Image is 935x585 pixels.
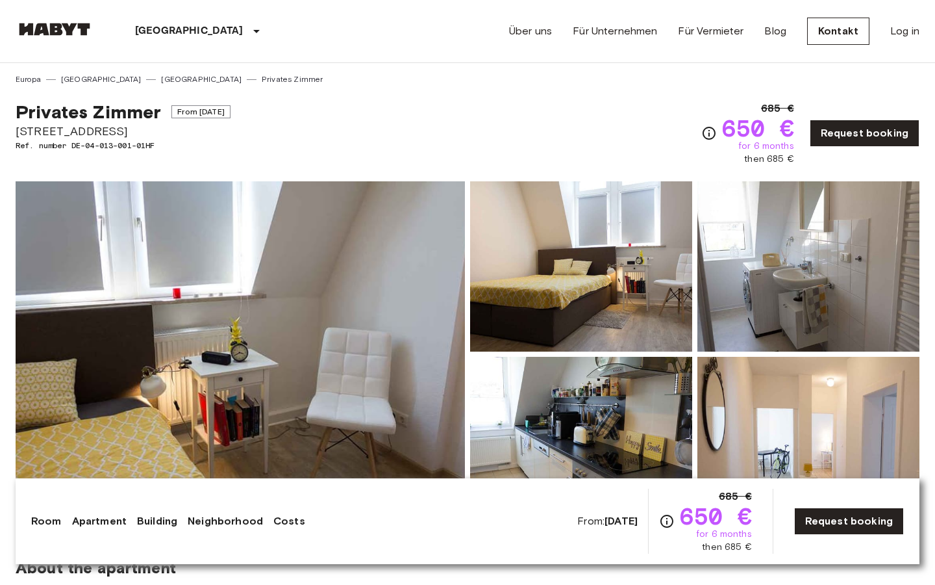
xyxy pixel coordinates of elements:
span: From [DATE] [171,105,231,118]
span: 650 € [722,116,794,140]
b: [DATE] [605,515,638,527]
span: [STREET_ADDRESS] [16,123,231,140]
a: Für Unternehmen [573,23,657,39]
a: Über uns [509,23,552,39]
a: Log in [890,23,919,39]
p: [GEOGRAPHIC_DATA] [135,23,243,39]
span: for 6 months [738,140,794,153]
a: Apartment [72,513,127,529]
a: Europa [16,73,41,85]
span: for 6 months [696,528,752,541]
span: then 685 € [744,153,794,166]
img: Habyt [16,23,93,36]
a: Kontakt [807,18,869,45]
a: Room [31,513,62,529]
img: Picture of unit DE-04-013-001-01HF [470,181,692,352]
span: From: [577,514,638,528]
a: Für Vermieter [678,23,743,39]
img: Marketing picture of unit DE-04-013-001-01HF [16,181,465,527]
a: Privates Zimmer [262,73,323,85]
a: Building [137,513,177,529]
a: [GEOGRAPHIC_DATA] [61,73,142,85]
a: Blog [764,23,786,39]
span: Ref. number DE-04-013-001-01HF [16,140,231,151]
img: Picture of unit DE-04-013-001-01HF [697,357,919,527]
span: 685 € [761,101,794,116]
a: Costs [273,513,305,529]
span: Privates Zimmer [16,101,161,123]
a: [GEOGRAPHIC_DATA] [161,73,242,85]
span: then 685 € [702,541,752,554]
span: 685 € [719,489,752,504]
a: Request booking [794,508,904,535]
span: 650 € [680,504,752,528]
img: Picture of unit DE-04-013-001-01HF [697,181,919,352]
a: Request booking [810,120,919,147]
svg: Check cost overview for full price breakdown. Please note that discounts apply to new joiners onl... [659,513,675,529]
img: Picture of unit DE-04-013-001-01HF [470,357,692,527]
svg: Check cost overview for full price breakdown. Please note that discounts apply to new joiners onl... [701,125,717,141]
a: Neighborhood [188,513,263,529]
span: About the apartment [16,558,176,578]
